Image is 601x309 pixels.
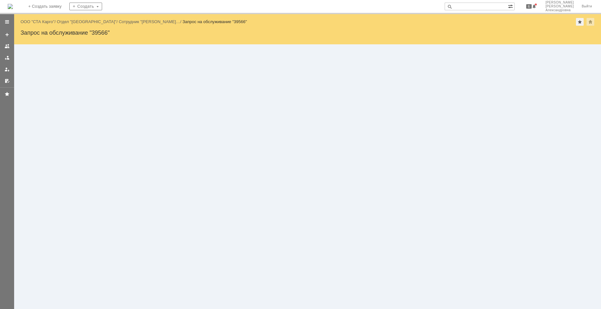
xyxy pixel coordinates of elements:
span: Расширенный поиск [508,3,514,9]
div: / [119,19,183,24]
a: Заявки на командах [2,41,12,51]
span: [PERSON_NAME] [545,1,574,4]
div: Сделать домашней страницей [587,18,594,26]
a: Создать заявку [2,30,12,40]
div: Создать [69,3,102,10]
a: Отдел "[GEOGRAPHIC_DATA]" [57,19,117,24]
span: 6 [526,4,532,9]
span: Александровна [545,8,574,12]
a: ООО "СТА Карго" [21,19,55,24]
div: / [21,19,57,24]
a: Мои заявки [2,64,12,75]
img: logo [8,4,13,9]
a: Заявки в моей ответственности [2,53,12,63]
div: Запрос на обслуживание "39566" [182,19,247,24]
a: Мои согласования [2,76,12,86]
div: / [57,19,119,24]
div: Добавить в избранное [576,18,584,26]
div: Запрос на обслуживание "39566" [21,30,595,36]
span: [PERSON_NAME] [545,4,574,8]
a: Перейти на домашнюю страницу [8,4,13,9]
a: Сотрудник "[PERSON_NAME]… [119,19,180,24]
